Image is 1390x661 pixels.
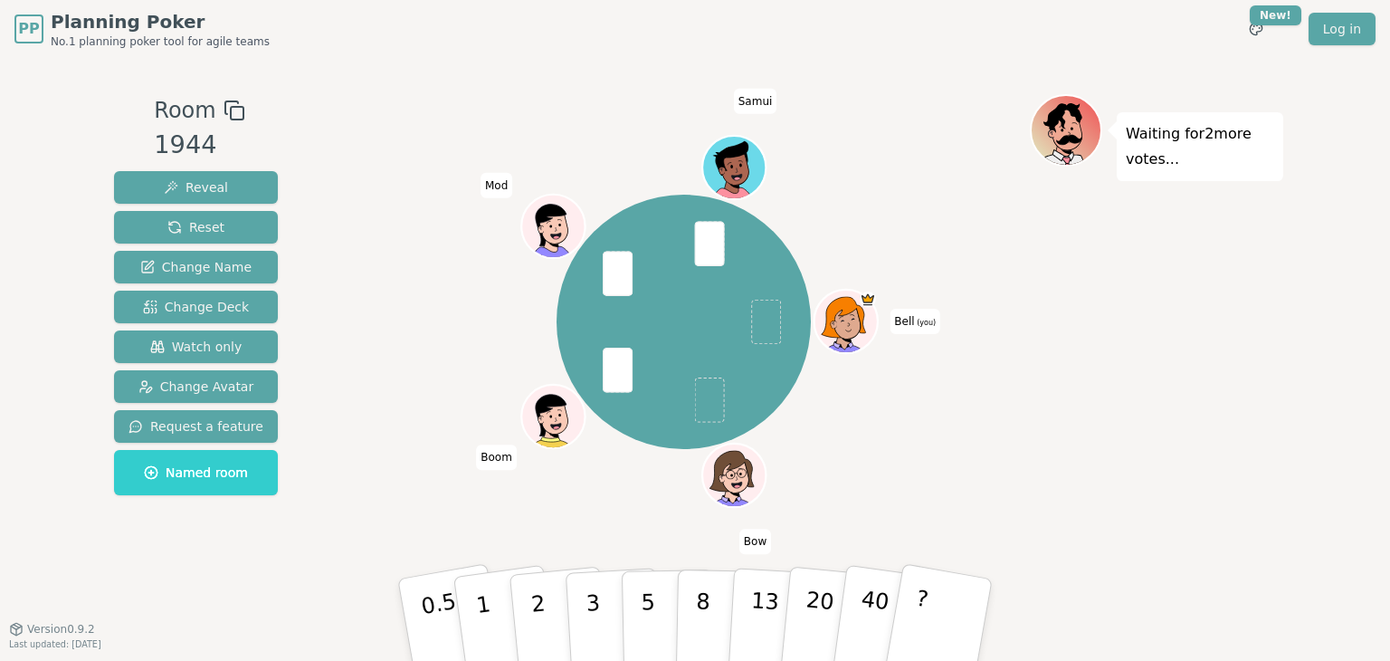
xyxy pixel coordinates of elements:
button: Version0.9.2 [9,622,95,637]
button: Click to change your avatar [815,292,875,351]
span: No.1 planning poker tool for agile teams [51,34,270,49]
span: Change Avatar [138,378,254,396]
span: Version 0.9.2 [27,622,95,637]
span: PP [18,18,39,40]
button: Change Deck [114,291,278,323]
span: Reset [167,218,224,236]
button: Request a feature [114,410,278,443]
button: Change Name [114,251,278,283]
span: Watch only [150,338,243,356]
button: Named room [114,450,278,495]
span: Request a feature [129,417,263,436]
span: Room [154,94,215,127]
a: PPPlanning PokerNo.1 planning poker tool for agile teams [14,9,270,49]
button: Reveal [114,171,278,204]
span: Click to change your name [734,89,777,114]
span: Planning Poker [51,9,270,34]
button: New! [1240,13,1272,45]
span: Click to change your name [476,445,517,471]
a: Log in [1309,13,1376,45]
button: Watch only [114,330,278,363]
p: Waiting for 2 more votes... [1126,121,1274,172]
div: 1944 [154,127,244,164]
span: Named room [144,464,248,482]
div: New! [1250,5,1301,25]
button: Reset [114,211,278,244]
span: Bell is the host [860,292,876,308]
span: Last updated: [DATE] [9,639,101,649]
span: Click to change your name [739,529,771,554]
button: Change Avatar [114,370,278,403]
span: Click to change your name [481,173,512,198]
span: Change Deck [143,298,249,316]
span: (you) [915,319,937,327]
span: Click to change your name [890,309,940,334]
span: Reveal [164,178,228,196]
span: Change Name [140,258,252,276]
